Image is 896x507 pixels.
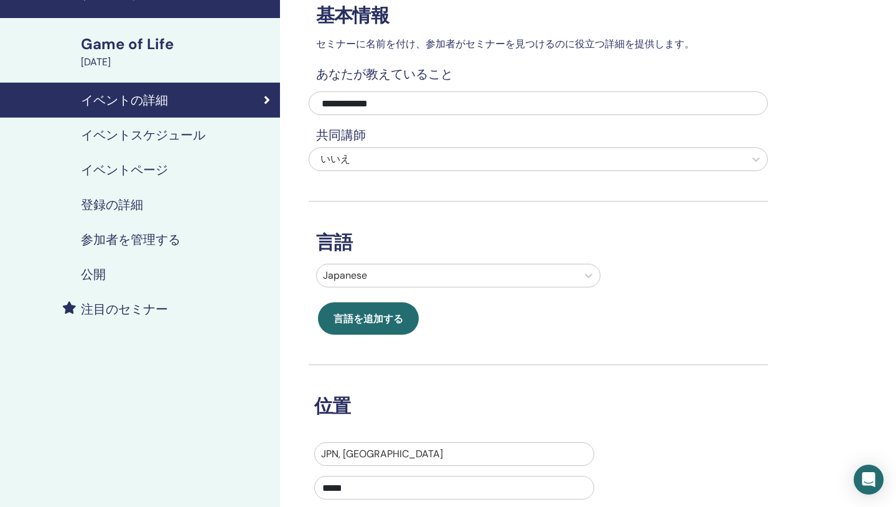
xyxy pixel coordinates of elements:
[309,67,768,81] h4: あなたが教えていること
[73,34,280,70] a: Game of Life[DATE]
[307,395,751,417] h3: 位置
[81,162,168,177] h4: イベントページ
[854,465,884,495] div: Open Intercom Messenger
[81,34,273,55] div: Game of Life
[81,128,205,142] h4: イベントスケジュール
[309,231,768,254] h3: 言語
[318,302,419,335] button: 言語を追加する
[81,232,180,247] h4: 参加者を管理する
[320,152,350,165] span: いいえ
[81,267,106,282] h4: 公開
[309,37,768,52] p: セミナーに名前を付け、参加者がセミナーを見つけるのに役立つ詳細を提供します。
[81,302,168,317] h4: 注目のセミナー
[81,197,143,212] h4: 登録の詳細
[81,93,168,108] h4: イベントの詳細
[81,55,273,70] div: [DATE]
[309,128,768,142] h4: 共同講師
[334,312,403,325] span: 言語を追加する
[309,4,768,27] h3: 基本情報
